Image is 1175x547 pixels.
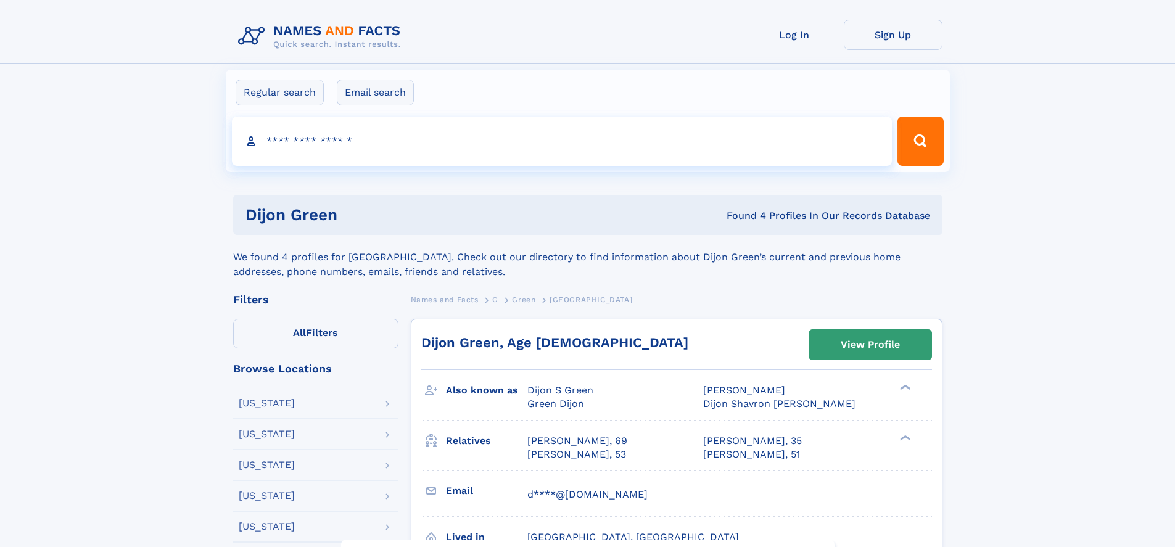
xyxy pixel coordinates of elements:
[527,384,593,396] span: Dijon S Green
[841,331,900,359] div: View Profile
[703,448,800,461] a: [PERSON_NAME], 51
[527,434,627,448] a: [PERSON_NAME], 69
[446,380,527,401] h3: Also known as
[293,327,306,339] span: All
[897,117,943,166] button: Search Button
[245,207,532,223] h1: dijon green
[446,430,527,451] h3: Relatives
[527,398,584,409] span: Green Dijon
[527,531,739,543] span: [GEOGRAPHIC_DATA], [GEOGRAPHIC_DATA]
[239,429,295,439] div: [US_STATE]
[239,460,295,470] div: [US_STATE]
[239,491,295,501] div: [US_STATE]
[703,434,802,448] a: [PERSON_NAME], 35
[844,20,942,50] a: Sign Up
[233,294,398,305] div: Filters
[233,363,398,374] div: Browse Locations
[809,330,931,360] a: View Profile
[492,295,498,304] span: G
[233,319,398,348] label: Filters
[703,398,855,409] span: Dijon Shavron [PERSON_NAME]
[550,295,632,304] span: [GEOGRAPHIC_DATA]
[492,292,498,307] a: G
[745,20,844,50] a: Log In
[512,295,535,304] span: Green
[703,384,785,396] span: [PERSON_NAME]
[239,398,295,408] div: [US_STATE]
[233,235,942,279] div: We found 4 profiles for [GEOGRAPHIC_DATA]. Check out our directory to find information about Dijo...
[532,209,930,223] div: Found 4 Profiles In Our Records Database
[897,434,912,442] div: ❯
[232,117,893,166] input: search input
[236,80,324,105] label: Regular search
[446,480,527,501] h3: Email
[239,522,295,532] div: [US_STATE]
[527,448,626,461] a: [PERSON_NAME], 53
[337,80,414,105] label: Email search
[421,335,688,350] a: Dijon Green, Age [DEMOGRAPHIC_DATA]
[233,20,411,53] img: Logo Names and Facts
[897,384,912,392] div: ❯
[411,292,479,307] a: Names and Facts
[512,292,535,307] a: Green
